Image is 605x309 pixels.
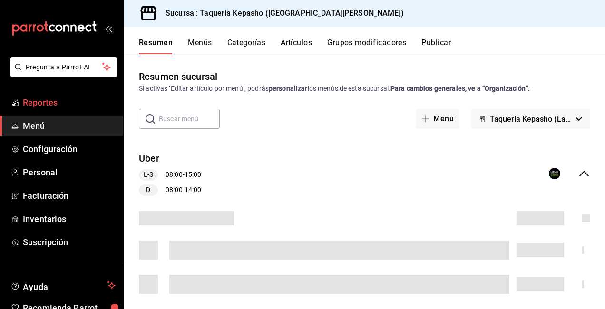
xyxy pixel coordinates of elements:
div: Resumen sucursal [139,69,217,84]
span: Configuración [23,143,116,155]
div: collapse-menu-row [124,144,605,203]
div: navigation tabs [139,38,605,54]
span: D [142,185,154,195]
span: Personal [23,166,116,179]
span: Ayuda [23,280,103,291]
button: Resumen [139,38,173,54]
span: Inventarios [23,212,116,225]
button: Categorías [227,38,266,54]
span: Reportes [23,96,116,109]
h3: Sucursal: Taquería Kepasho ([GEOGRAPHIC_DATA][PERSON_NAME]) [158,8,404,19]
div: Si activas ‘Editar artículo por menú’, podrás los menús de esta sucursal. [139,84,590,94]
button: Publicar [421,38,451,54]
span: Pregunta a Parrot AI [26,62,102,72]
span: Facturación [23,189,116,202]
div: 08:00 - 15:00 [139,169,201,181]
button: Pregunta a Parrot AI [10,57,117,77]
span: Menú [23,119,116,132]
input: Buscar menú [159,109,220,128]
a: Pregunta a Parrot AI [7,69,117,79]
button: Menús [188,38,212,54]
strong: personalizar [269,85,308,92]
span: Suscripción [23,236,116,249]
button: Artículos [281,38,312,54]
span: L-S [140,170,157,180]
div: 08:00 - 14:00 [139,184,201,196]
button: Menú [416,109,459,129]
button: Grupos modificadores [327,38,406,54]
span: Taquería Kepasho (Las [PERSON_NAME]) [490,115,572,124]
button: open_drawer_menu [105,25,112,32]
button: Uber [139,152,159,165]
strong: Para cambios generales, ve a “Organización”. [390,85,530,92]
button: Taquería Kepasho (Las [PERSON_NAME]) [471,109,590,129]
